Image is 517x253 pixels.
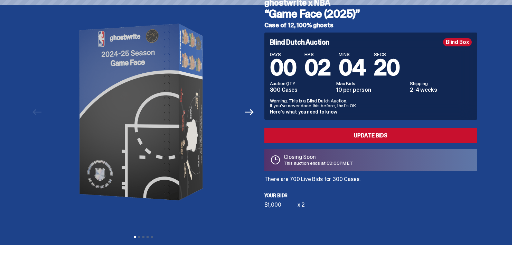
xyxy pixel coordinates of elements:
[270,53,297,82] span: 00
[339,52,366,57] span: MINS
[270,87,332,93] dd: 300 Cases
[304,52,330,57] span: HRS
[298,202,305,208] div: x 2
[264,8,477,19] h3: “Game Face (2025)”
[304,53,330,82] span: 02
[339,53,366,82] span: 04
[264,202,298,208] div: $1,000
[134,236,136,238] button: View slide 1
[270,109,337,115] a: Here's what you need to know
[270,39,329,46] h4: Blind Dutch Auction
[138,236,140,238] button: View slide 2
[410,87,472,93] dd: 2-4 weeks
[374,53,400,82] span: 20
[264,177,477,182] p: There are 700 Live Bids for 300 Cases.
[284,154,354,160] p: Closing Soon
[264,193,477,198] p: Your bids
[336,81,406,86] dt: Max Bids
[142,236,144,238] button: View slide 3
[336,87,406,93] dd: 10 per person
[270,98,472,108] p: Warning: This is a Blind Dutch Auction. If you’ve never done this before, that’s OK.
[443,38,472,46] div: Blind Box
[270,81,332,86] dt: Auction QTY
[147,236,149,238] button: View slide 4
[242,105,257,120] button: Next
[374,52,400,57] span: SECS
[284,161,354,165] p: This auction ends at 09:00PM ET
[151,236,153,238] button: View slide 5
[264,128,477,143] a: Update Bids
[410,81,472,86] dt: Shipping
[264,22,477,28] h5: Case of 12, 100% ghosts
[270,52,297,57] span: DAYS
